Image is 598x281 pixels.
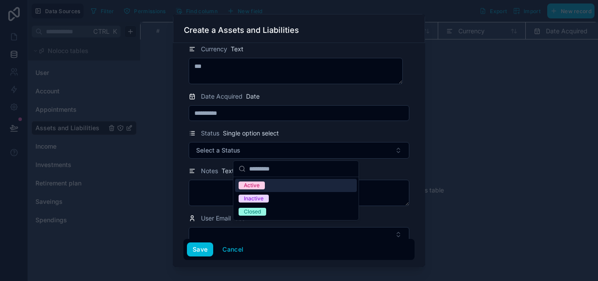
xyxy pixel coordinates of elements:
[223,129,279,138] span: Single option select
[201,167,218,175] span: Notes
[244,208,261,216] div: Closed
[189,142,409,159] button: Select Button
[196,146,240,155] span: Select a Status
[217,242,249,256] button: Cancel
[201,129,219,138] span: Status
[233,177,359,220] div: Suggestions
[222,167,234,175] span: Text
[244,195,264,203] div: Inactive
[201,92,243,101] span: Date Acquired
[244,181,260,189] div: Active
[246,92,260,101] span: Date
[184,25,299,36] h3: Create a Assets and Liabilities
[231,45,243,53] span: Text
[201,214,231,223] span: User Email
[189,227,409,242] button: Select Button
[201,45,227,53] span: Currency
[187,242,213,256] button: Save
